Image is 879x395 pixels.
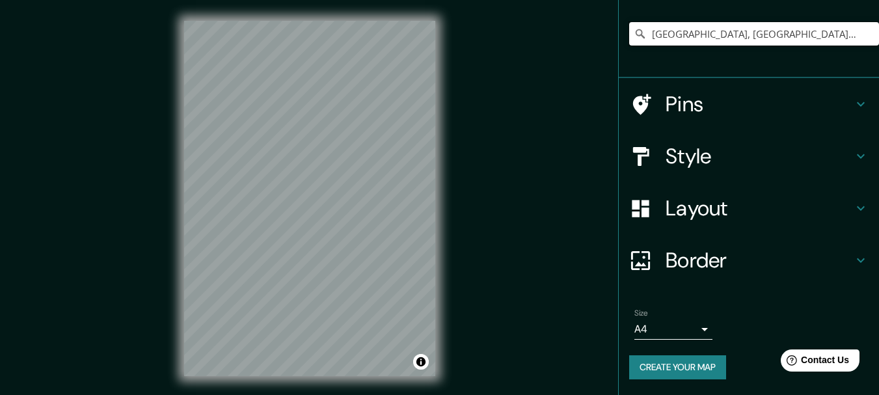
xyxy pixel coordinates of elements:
div: A4 [634,319,712,340]
div: Layout [619,182,879,234]
div: Style [619,130,879,182]
div: Border [619,234,879,286]
input: Pick your city or area [629,22,879,46]
button: Create your map [629,355,726,379]
div: Pins [619,78,879,130]
h4: Layout [666,195,853,221]
h4: Pins [666,91,853,117]
canvas: Map [184,21,435,376]
button: Toggle attribution [413,354,429,370]
iframe: Help widget launcher [763,344,865,381]
label: Size [634,308,648,319]
h4: Border [666,247,853,273]
h4: Style [666,143,853,169]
